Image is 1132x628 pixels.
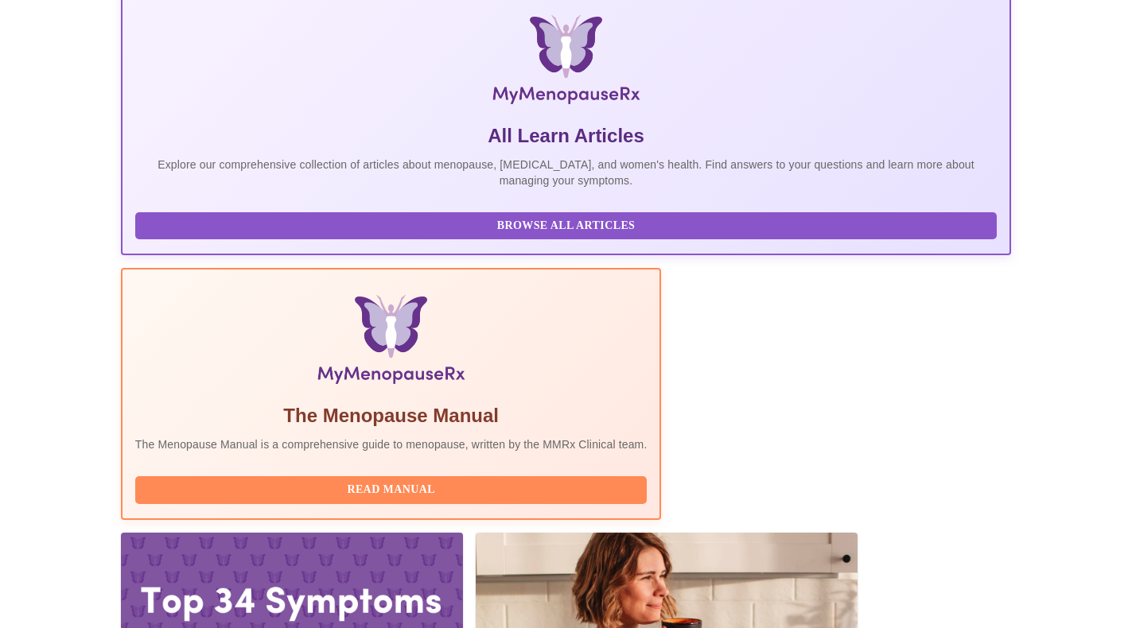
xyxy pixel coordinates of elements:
span: Read Manual [151,480,632,500]
img: MyMenopauseRx Logo [269,15,863,110]
img: Menopause Manual [216,295,566,390]
p: The Menopause Manual is a comprehensive guide to menopause, written by the MMRx Clinical team. [135,436,648,452]
button: Browse All Articles [135,212,997,240]
a: Read Manual [135,482,652,495]
h5: The Menopause Manual [135,403,648,428]
h5: All Learn Articles [135,123,997,149]
button: Read Manual [135,476,648,504]
a: Browse All Articles [135,218,1001,231]
p: Explore our comprehensive collection of articles about menopause, [MEDICAL_DATA], and women's hea... [135,157,997,188]
span: Browse All Articles [151,216,981,236]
